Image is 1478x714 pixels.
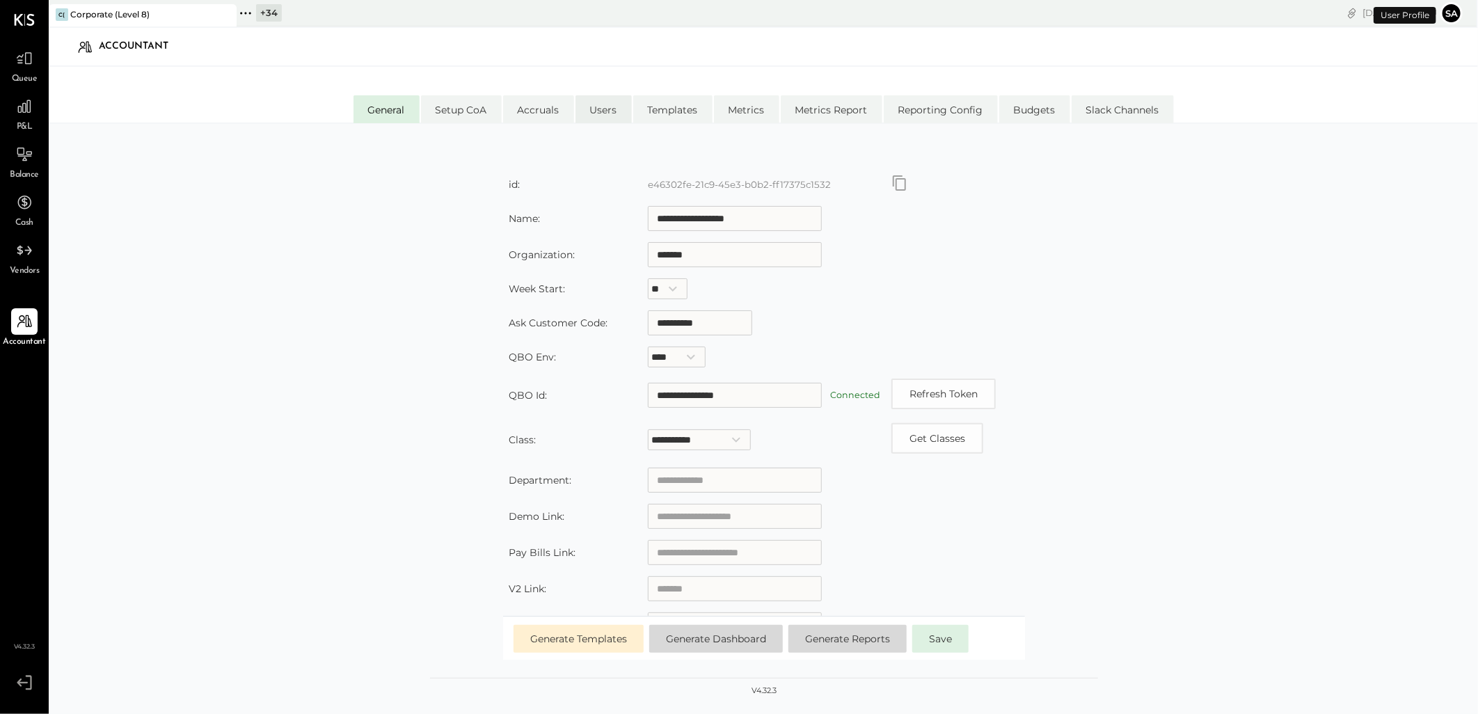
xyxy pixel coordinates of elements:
[509,248,575,261] label: Organization:
[805,633,890,645] span: Generate Reports
[714,95,779,123] li: Metrics
[891,423,983,454] button: Copy id
[70,8,150,20] div: Corporate (Level 8)
[509,434,536,446] label: Class:
[1,93,48,134] a: P&L
[575,95,632,123] li: Users
[929,633,952,645] span: Save
[509,178,520,191] label: id:
[3,336,46,349] span: Accountant
[1,189,48,230] a: Cash
[503,95,574,123] li: Accruals
[1,141,48,182] a: Balance
[891,379,996,409] button: Refresh Token
[1374,7,1436,24] div: User Profile
[999,95,1070,123] li: Budgets
[648,179,831,190] label: e46302fe-21c9-45e3-b0b2-ff17375c1532
[509,474,571,486] label: Department:
[649,625,783,653] button: Generate Dashboard
[891,175,908,191] button: Copy id
[509,317,607,329] label: Ask Customer Code:
[1345,6,1359,20] div: copy link
[781,95,882,123] li: Metrics Report
[353,95,420,123] li: General
[12,73,38,86] span: Queue
[666,633,766,645] span: Generate Dashboard
[509,212,540,225] label: Name:
[509,582,546,595] label: V2 Link:
[514,625,644,653] button: Generate Templates
[509,510,564,523] label: Demo Link:
[1,45,48,86] a: Queue
[99,35,182,58] div: Accountant
[884,95,998,123] li: Reporting Config
[1362,6,1437,19] div: [DATE]
[788,625,907,653] button: Generate Reports
[56,8,68,21] div: C(
[912,625,969,653] button: Save
[17,121,33,134] span: P&L
[1072,95,1174,123] li: Slack Channels
[256,4,282,22] div: + 34
[530,633,627,645] span: Generate Templates
[830,390,880,400] label: Connected
[633,95,713,123] li: Templates
[509,283,565,295] label: Week Start:
[421,95,502,123] li: Setup CoA
[509,389,547,402] label: QBO Id:
[10,265,40,278] span: Vendors
[10,169,39,182] span: Balance
[1,237,48,278] a: Vendors
[1440,2,1463,24] button: Sa
[1,308,48,349] a: Accountant
[15,217,33,230] span: Cash
[752,685,777,697] div: v 4.32.3
[509,351,556,363] label: QBO Env:
[509,546,575,559] label: Pay Bills Link:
